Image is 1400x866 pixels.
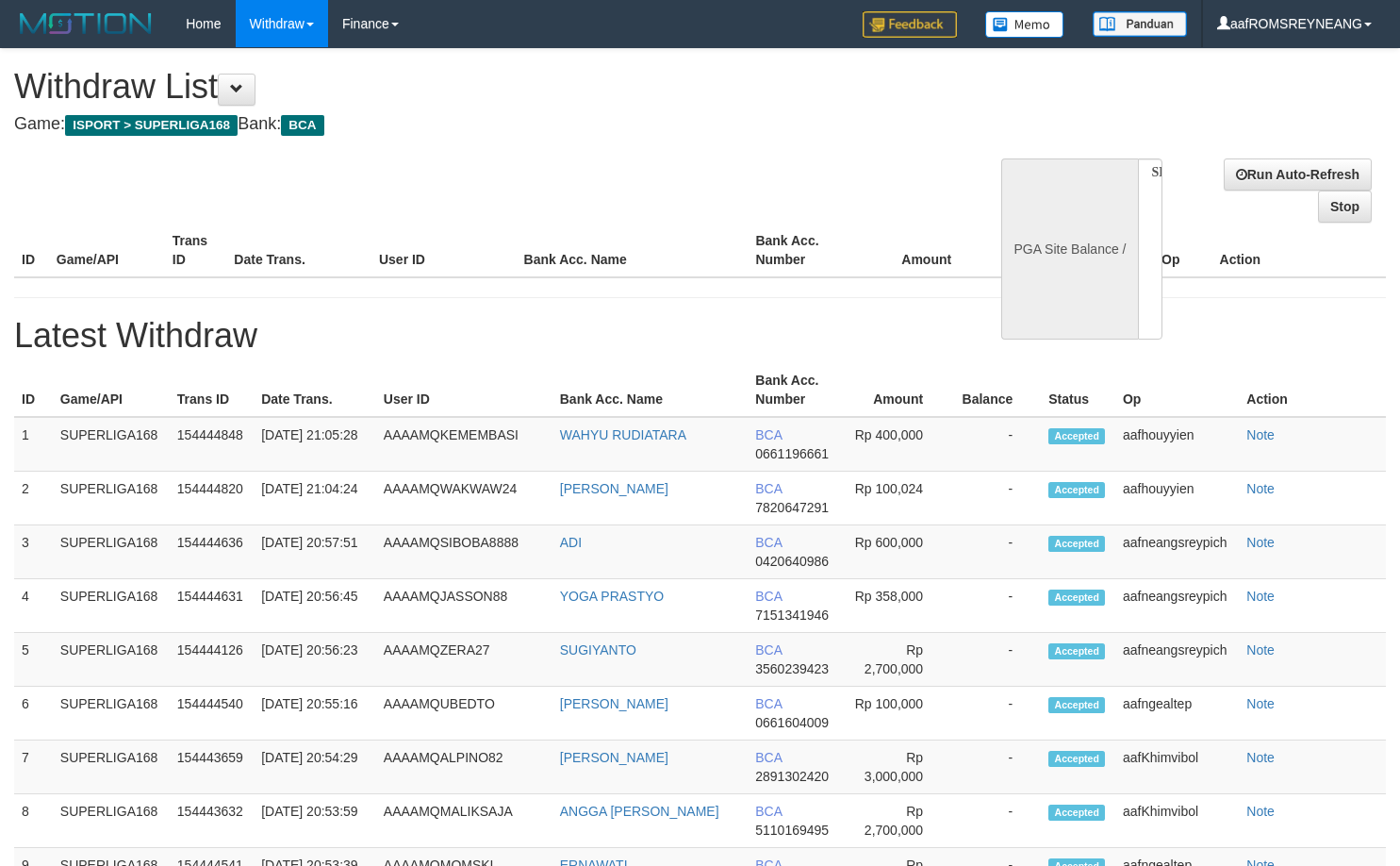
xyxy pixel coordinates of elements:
[254,794,376,848] td: [DATE] 20:53:59
[53,363,170,417] th: Game/API
[1115,741,1239,794] td: aafKhimvibol
[1048,428,1105,444] span: Accepted
[846,794,951,848] td: Rp 2,700,000
[226,224,371,277] th: Date Trans.
[951,794,1041,848] td: -
[53,687,170,741] td: SUPERLIGA168
[14,317,1386,355] h1: Latest Withdraw
[281,115,323,136] span: BCA
[53,741,170,794] td: SUPERLIGA168
[755,823,829,838] span: 5110169495
[254,363,376,417] th: Date Trans.
[53,525,170,579] td: SUPERLIGA168
[560,589,664,604] a: YOGA PRASTYO
[1115,417,1239,472] td: aafhouyyien
[49,224,165,277] th: Game/API
[1246,750,1275,765] a: Note
[14,741,53,794] td: 7
[1093,11,1187,37] img: panduan.png
[560,696,668,711] a: [PERSON_NAME]
[254,633,376,687] td: [DATE] 20:56:23
[14,363,53,417] th: ID
[376,417,552,472] td: AAAAMQKEMEMBASI
[170,363,254,417] th: Trans ID
[755,481,782,496] span: BCA
[170,472,254,525] td: 154444820
[951,633,1041,687] td: -
[755,642,782,658] span: BCA
[1048,482,1105,498] span: Accepted
[951,579,1041,633] td: -
[376,472,552,525] td: AAAAMQWAKWAW24
[755,750,782,765] span: BCA
[65,115,238,136] span: ISPORT > SUPERLIGA168
[560,804,719,819] a: ANGGA [PERSON_NAME]
[14,794,53,848] td: 8
[1246,804,1275,819] a: Note
[846,579,951,633] td: Rp 358,000
[846,633,951,687] td: Rp 2,700,000
[560,481,668,496] a: [PERSON_NAME]
[846,741,951,794] td: Rp 3,000,000
[755,446,829,461] span: 0661196661
[951,363,1041,417] th: Balance
[748,363,846,417] th: Bank Acc. Number
[1212,224,1386,277] th: Action
[560,427,686,442] a: WAHYU RUDIATARA
[14,115,914,134] h4: Game: Bank:
[165,224,227,277] th: Trans ID
[755,535,782,550] span: BCA
[14,687,53,741] td: 6
[14,224,49,277] th: ID
[254,472,376,525] td: [DATE] 21:04:24
[170,579,254,633] td: 154444631
[376,687,552,741] td: AAAAMQUBEDTO
[1001,158,1137,340] div: PGA Site Balance /
[1048,643,1105,659] span: Accepted
[376,741,552,794] td: AAAAMQALPINO82
[980,224,1086,277] th: Balance
[1246,589,1275,604] a: Note
[1115,794,1239,848] td: aafKhimvibol
[951,525,1041,579] td: -
[755,554,829,569] span: 0420640986
[755,500,829,515] span: 7820647291
[1041,363,1115,417] th: Status
[170,687,254,741] td: 154444540
[14,68,914,106] h1: Withdraw List
[755,661,829,676] span: 3560239423
[254,417,376,472] td: [DATE] 21:05:28
[14,9,157,38] img: MOTION_logo.png
[846,687,951,741] td: Rp 100,000
[755,769,829,784] span: 2891302420
[1048,805,1105,821] span: Accepted
[846,472,951,525] td: Rp 100,024
[755,715,829,730] span: 0661604009
[1154,224,1211,277] th: Op
[1115,687,1239,741] td: aafngealtep
[560,750,668,765] a: [PERSON_NAME]
[1246,696,1275,711] a: Note
[755,427,782,442] span: BCA
[755,589,782,604] span: BCA
[1048,590,1105,606] span: Accepted
[1224,158,1372,191] a: Run Auto-Refresh
[951,417,1041,472] td: -
[1115,633,1239,687] td: aafneangsreypich
[376,633,552,687] td: AAAAMQZERA27
[951,687,1041,741] td: -
[1115,472,1239,525] td: aafhouyyien
[985,11,1064,38] img: Button%20Memo.svg
[1318,191,1372,223] a: Stop
[846,417,951,472] td: Rp 400,000
[170,417,254,472] td: 154444848
[254,579,376,633] td: [DATE] 20:56:45
[1048,536,1105,552] span: Accepted
[376,794,552,848] td: AAAAMQMALIKSAJA
[376,579,552,633] td: AAAAMQJASSON88
[170,525,254,579] td: 154444636
[14,525,53,579] td: 3
[170,794,254,848] td: 154443632
[371,224,517,277] th: User ID
[376,363,552,417] th: User ID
